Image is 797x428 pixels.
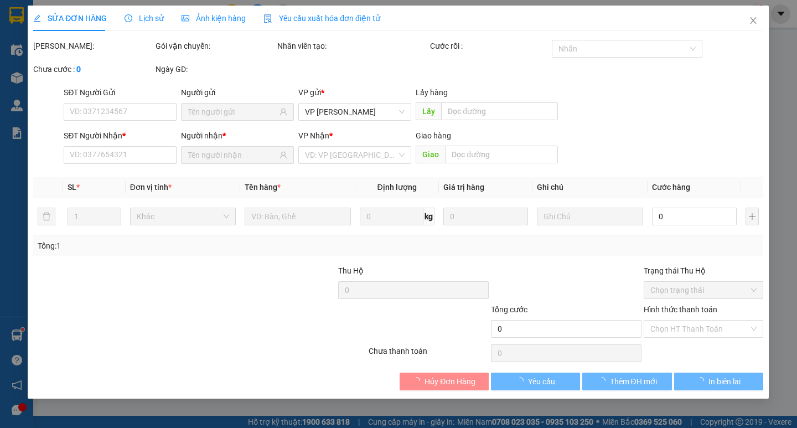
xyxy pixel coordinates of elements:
input: Tên người gửi [188,106,278,118]
button: Thêm ĐH mới [583,373,672,390]
span: Tên hàng [245,183,281,192]
div: SĐT Người Nhận [64,130,177,142]
span: Khác [137,208,229,225]
span: edit [33,14,41,22]
span: loading [697,377,709,385]
span: kg [423,208,434,225]
div: Cước rồi : [430,40,550,52]
img: icon [264,14,273,23]
div: Trạng thái Thu Hộ [644,265,764,277]
span: close [749,16,758,25]
input: Dọc đường [442,102,558,120]
span: SỬA ĐƠN HÀNG [33,14,107,23]
span: SL [68,183,76,192]
label: Hình thức thanh toán [644,305,717,314]
input: Ghi Chú [537,208,643,225]
span: Lấy hàng [416,88,448,97]
span: Định lượng [377,183,417,192]
span: VP Phan Thiết [306,104,405,120]
button: Close [738,6,769,37]
span: user [280,151,288,159]
button: delete [38,208,55,225]
span: Đơn vị tính [130,183,172,192]
input: VD: Bàn, Ghế [245,208,351,225]
div: Tổng: 1 [38,240,308,252]
div: Nhận: VP [GEOGRAPHIC_DATA] [97,65,199,88]
span: Chọn trạng thái [650,282,757,298]
button: Yêu cầu [491,373,580,390]
div: VP gửi [299,86,412,99]
span: loading [598,377,610,385]
button: plus [746,208,759,225]
span: In biên lai [709,375,741,388]
span: Yêu cầu [529,375,556,388]
span: Yêu cầu xuất hóa đơn điện tử [264,14,381,23]
div: Người nhận [182,130,294,142]
div: Nhân viên tạo: [277,40,428,52]
span: Giao hàng [416,131,452,140]
span: Cước hàng [652,183,690,192]
span: Ảnh kiện hàng [182,14,246,23]
div: [PERSON_NAME]: [33,40,153,52]
span: Giao [416,146,446,163]
input: Tên người nhận [188,149,278,161]
div: Chưa thanh toán [368,345,490,364]
span: user [280,108,288,116]
div: Gửi: VP [PERSON_NAME] [8,65,91,88]
span: loading [413,377,425,385]
input: 0 [443,208,529,225]
div: Ngày GD: [156,63,276,75]
span: Thu Hộ [339,266,364,275]
div: SĐT Người Gửi [64,86,177,99]
th: Ghi chú [533,177,648,198]
b: 0 [76,65,81,74]
span: Giá trị hàng [443,183,484,192]
button: In biên lai [674,373,763,390]
span: clock-circle [125,14,133,22]
button: Hủy Đơn Hàng [400,373,489,390]
div: Người gửi [182,86,294,99]
text: PTT2509150021 [63,47,145,59]
span: picture [182,14,190,22]
span: loading [516,377,529,385]
span: Hủy Đơn Hàng [425,375,476,388]
span: Lấy [416,102,442,120]
div: Gói vận chuyển: [156,40,276,52]
span: Tổng cước [491,305,527,314]
span: VP Nhận [299,131,330,140]
span: Thêm ĐH mới [610,375,657,388]
div: Chưa cước : [33,63,153,75]
input: Dọc đường [446,146,558,163]
span: Lịch sử [125,14,164,23]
